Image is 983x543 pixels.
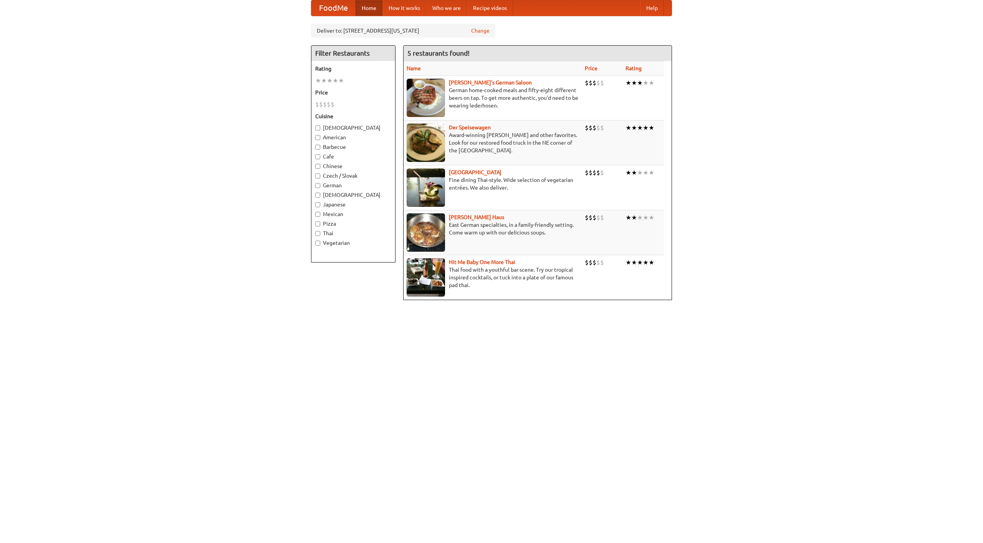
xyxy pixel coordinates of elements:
li: $ [592,79,596,87]
li: $ [596,168,600,177]
input: American [315,135,320,140]
li: $ [315,100,319,109]
li: ★ [631,79,637,87]
li: ★ [649,258,654,267]
li: ★ [637,124,643,132]
label: [DEMOGRAPHIC_DATA] [315,124,391,132]
li: $ [592,213,596,222]
p: Award-winning [PERSON_NAME] and other favorites. Look for our restored food truck in the NE corne... [407,131,579,154]
label: Czech / Slovak [315,172,391,180]
li: ★ [643,168,649,177]
a: Price [585,65,597,71]
li: $ [600,79,604,87]
li: ★ [338,76,344,85]
p: East German specialties, in a family-friendly setting. Come warm up with our delicious soups. [407,221,579,236]
input: Barbecue [315,145,320,150]
a: Who we are [426,0,467,16]
label: Thai [315,229,391,237]
h5: Rating [315,65,391,73]
li: ★ [649,213,654,222]
h4: Filter Restaurants [311,46,395,61]
a: How it works [382,0,426,16]
input: Pizza [315,221,320,226]
a: [PERSON_NAME] Haus [449,214,504,220]
li: $ [589,213,592,222]
label: Mexican [315,210,391,218]
label: German [315,182,391,189]
li: ★ [631,258,637,267]
h5: Cuisine [315,112,391,120]
li: $ [600,258,604,267]
img: kohlhaus.jpg [407,213,445,252]
li: ★ [626,124,631,132]
a: [PERSON_NAME]'s German Saloon [449,79,532,86]
li: $ [592,168,596,177]
a: FoodMe [311,0,356,16]
label: Japanese [315,201,391,208]
li: ★ [327,76,333,85]
li: $ [327,100,331,109]
label: Chinese [315,162,391,170]
li: $ [600,124,604,132]
li: $ [585,124,589,132]
a: Change [471,27,490,35]
a: Hit Me Baby One More Thai [449,259,515,265]
li: $ [596,124,600,132]
input: [DEMOGRAPHIC_DATA] [315,125,320,130]
li: $ [596,258,600,267]
a: Name [407,65,421,71]
input: [DEMOGRAPHIC_DATA] [315,193,320,198]
li: ★ [333,76,338,85]
li: ★ [637,213,643,222]
li: ★ [643,258,649,267]
b: Der Speisewagen [449,124,491,130]
h5: Price [315,89,391,96]
img: speisewagen.jpg [407,124,445,162]
li: $ [585,213,589,222]
li: ★ [643,213,649,222]
li: $ [592,258,596,267]
label: Vegetarian [315,239,391,247]
label: Pizza [315,220,391,228]
li: $ [589,168,592,177]
input: Japanese [315,202,320,207]
input: Mexican [315,212,320,217]
input: Cafe [315,154,320,159]
li: ★ [649,79,654,87]
li: ★ [637,258,643,267]
li: ★ [315,76,321,85]
label: American [315,134,391,141]
input: Chinese [315,164,320,169]
li: ★ [631,168,637,177]
a: Home [356,0,382,16]
li: ★ [626,258,631,267]
p: Fine dining Thai-style. Wide selection of vegetarian entrées. We also deliver. [407,176,579,191]
a: Recipe videos [467,0,513,16]
a: Help [640,0,664,16]
li: ★ [321,76,327,85]
li: ★ [631,124,637,132]
li: $ [589,124,592,132]
li: $ [600,168,604,177]
li: $ [589,79,592,87]
li: $ [585,168,589,177]
li: $ [319,100,323,109]
li: $ [589,258,592,267]
a: Rating [626,65,642,71]
li: $ [596,79,600,87]
li: ★ [637,79,643,87]
li: ★ [643,79,649,87]
p: German home-cooked meals and fifty-eight different beers on tap. To get more authentic, you'd nee... [407,86,579,109]
input: Thai [315,231,320,236]
div: Deliver to: [STREET_ADDRESS][US_STATE] [311,24,495,38]
li: $ [323,100,327,109]
li: ★ [637,168,643,177]
b: [GEOGRAPHIC_DATA] [449,169,501,175]
li: $ [585,79,589,87]
li: ★ [631,213,637,222]
label: [DEMOGRAPHIC_DATA] [315,191,391,199]
label: Barbecue [315,143,391,151]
